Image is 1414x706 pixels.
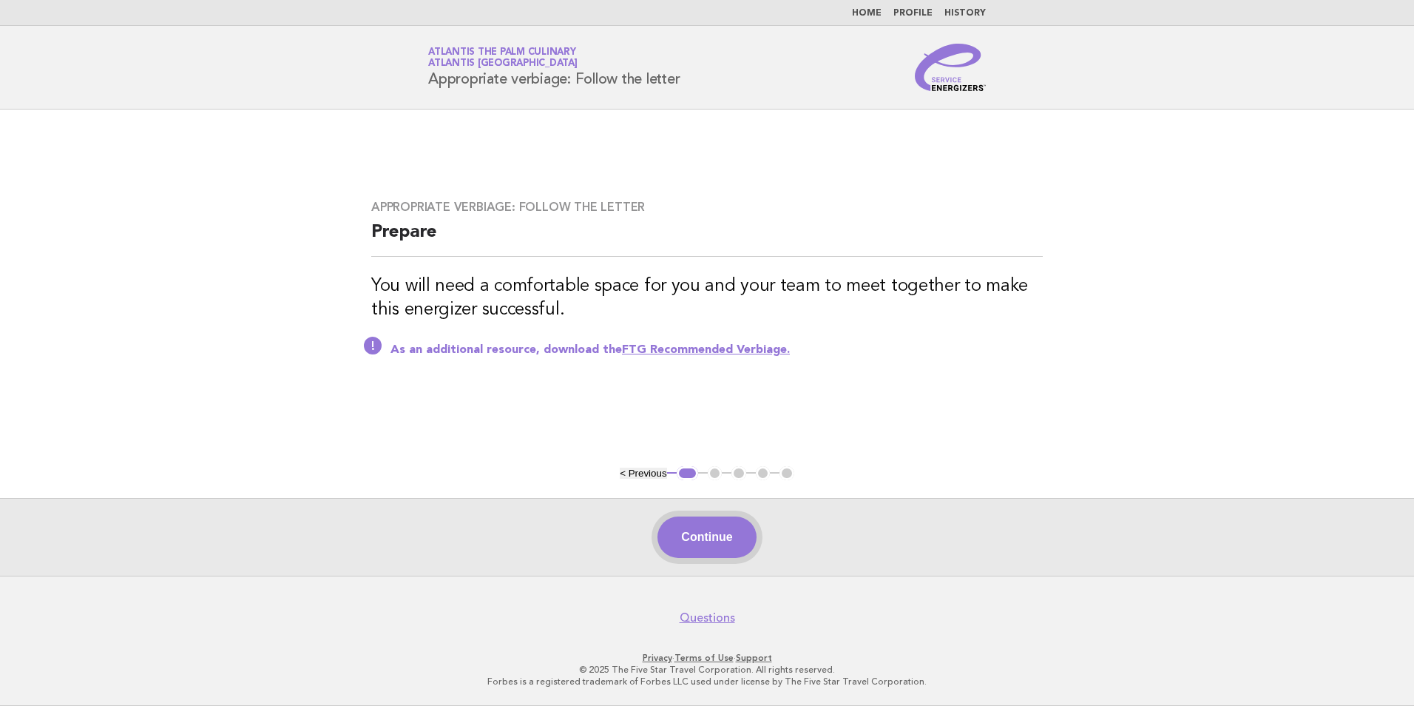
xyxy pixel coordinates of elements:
h2: Prepare [371,221,1043,257]
button: 1 [677,466,698,481]
a: Terms of Use [674,653,734,663]
h3: Appropriate verbiage: Follow the letter [371,200,1043,215]
p: © 2025 The Five Star Travel Corporation. All rights reserved. [254,664,1160,676]
a: FTG Recommended Verbiage. [622,344,790,356]
p: · · [254,652,1160,664]
h3: You will need a comfortable space for you and your team to meet together to make this energizer s... [371,275,1043,322]
a: Home [852,9,882,18]
a: Questions [680,611,735,625]
p: Forbes is a registered trademark of Forbes LLC used under license by The Five Star Travel Corpora... [254,676,1160,687]
a: History [944,9,986,18]
a: Atlantis The Palm CulinaryAtlantis [GEOGRAPHIC_DATA] [428,47,578,68]
a: Privacy [643,653,672,663]
button: Continue [657,517,756,558]
button: < Previous [620,468,666,479]
p: As an additional resource, download the [390,343,1043,357]
a: Support [736,653,772,663]
span: Atlantis [GEOGRAPHIC_DATA] [428,59,578,69]
img: Service Energizers [915,44,986,91]
h1: Appropriate verbiage: Follow the letter [428,48,680,87]
a: Profile [893,9,933,18]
